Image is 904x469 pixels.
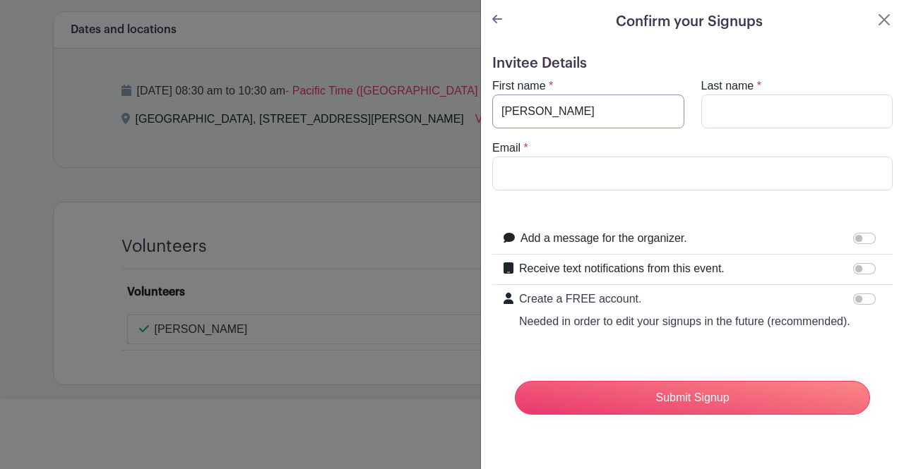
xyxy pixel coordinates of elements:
[492,140,521,157] label: Email
[616,11,763,32] h5: Confirm your Signups
[515,381,870,415] input: Submit Signup
[876,11,893,28] button: Close
[519,313,850,330] p: Needed in order to edit your signups in the future (recommended).
[521,230,687,247] label: Add a message for the organizer.
[519,291,850,307] p: Create a FREE account.
[492,55,893,72] h5: Invitee Details
[519,260,725,277] label: Receive text notifications from this event.
[492,78,546,95] label: First name
[701,78,754,95] label: Last name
